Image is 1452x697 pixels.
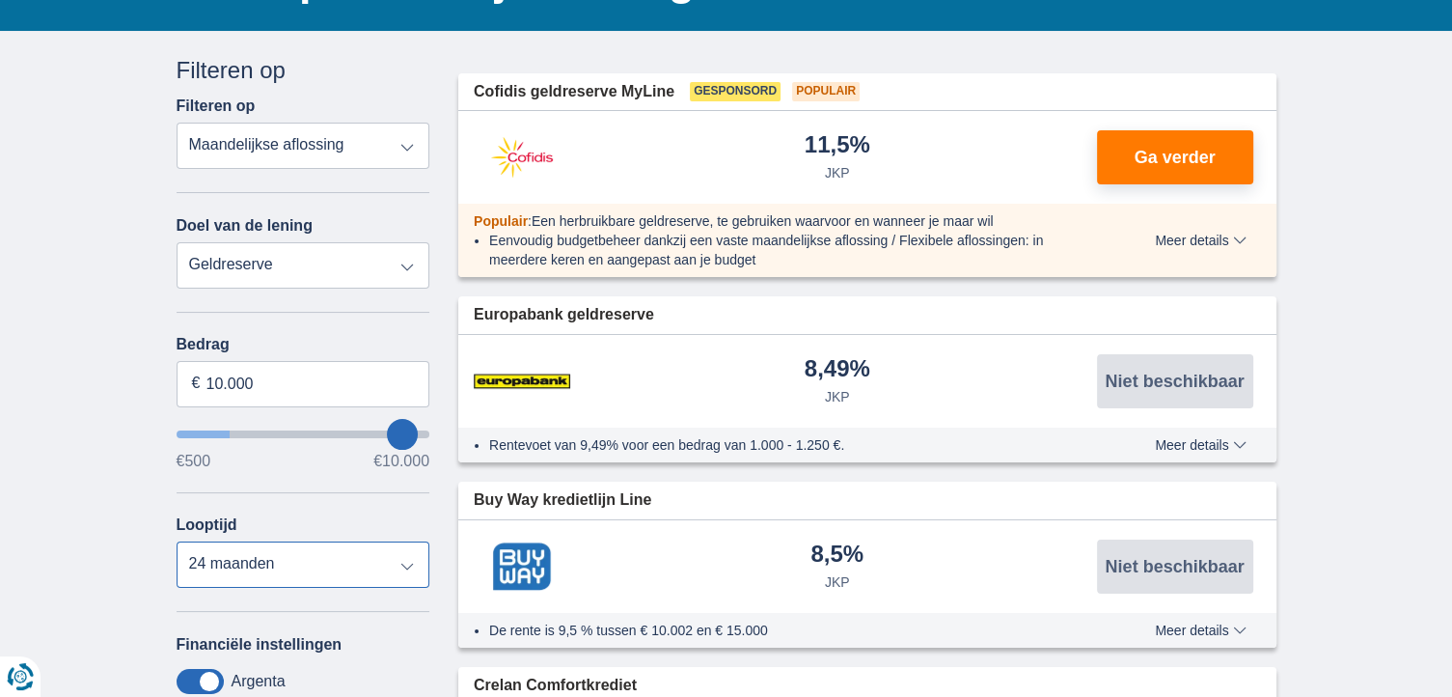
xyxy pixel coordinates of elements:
span: Ga verder [1134,149,1215,166]
label: Looptijd [177,516,237,534]
div: JKP [825,387,850,406]
li: Eenvoudig budgetbeheer dankzij een vaste maandelijkse aflossing / Flexibele aflossingen: in meerd... [489,231,1084,269]
label: Bedrag [177,336,430,353]
button: Niet beschikbaar [1097,540,1253,594]
label: Doel van de lening [177,217,313,235]
span: Meer details [1155,234,1246,247]
span: € [192,373,201,395]
img: product.pl.alt Europabank [474,357,570,405]
img: product.pl.alt Buy Way [474,543,570,591]
button: Meer details [1140,437,1260,453]
span: €500 [177,454,211,469]
span: Gesponsord [690,82,781,101]
button: Meer details [1140,623,1260,638]
div: JKP [825,163,850,182]
div: Filteren op [177,54,430,87]
div: JKP [825,572,850,592]
label: Financiële instellingen [177,636,342,654]
button: Meer details [1140,233,1260,248]
img: product.pl.alt Cofidis [474,133,570,181]
span: Populair [474,213,528,229]
div: 8,49% [805,357,870,383]
span: €10.000 [373,454,429,469]
span: Meer details [1155,624,1246,637]
li: De rente is 9,5 % tussen € 10.002 en € 15.000 [489,621,1084,640]
span: Een herbruikbare geldreserve, te gebruiken waarvoor en wanneer je maar wil [532,213,994,229]
label: Filteren op [177,98,256,115]
span: Niet beschikbaar [1105,373,1244,390]
div: 11,5% [805,133,870,159]
button: Ga verder [1097,130,1253,184]
label: Argenta [232,673,286,690]
span: Meer details [1155,438,1246,452]
span: Crelan Comfortkrediet [474,675,637,697]
div: : [458,211,1100,231]
div: 8,5% [810,543,863,569]
span: Populair [792,82,860,101]
span: Cofidis geldreserve MyLine [474,81,674,103]
span: Niet beschikbaar [1105,558,1244,575]
span: Buy Way kredietlijn Line [474,489,651,512]
span: Europabank geldreserve [474,304,654,326]
li: Rentevoet van 9,49% voor een bedrag van 1.000 - 1.250 €. [489,435,1084,455]
button: Niet beschikbaar [1097,354,1253,408]
input: wantToBorrow [177,431,430,438]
